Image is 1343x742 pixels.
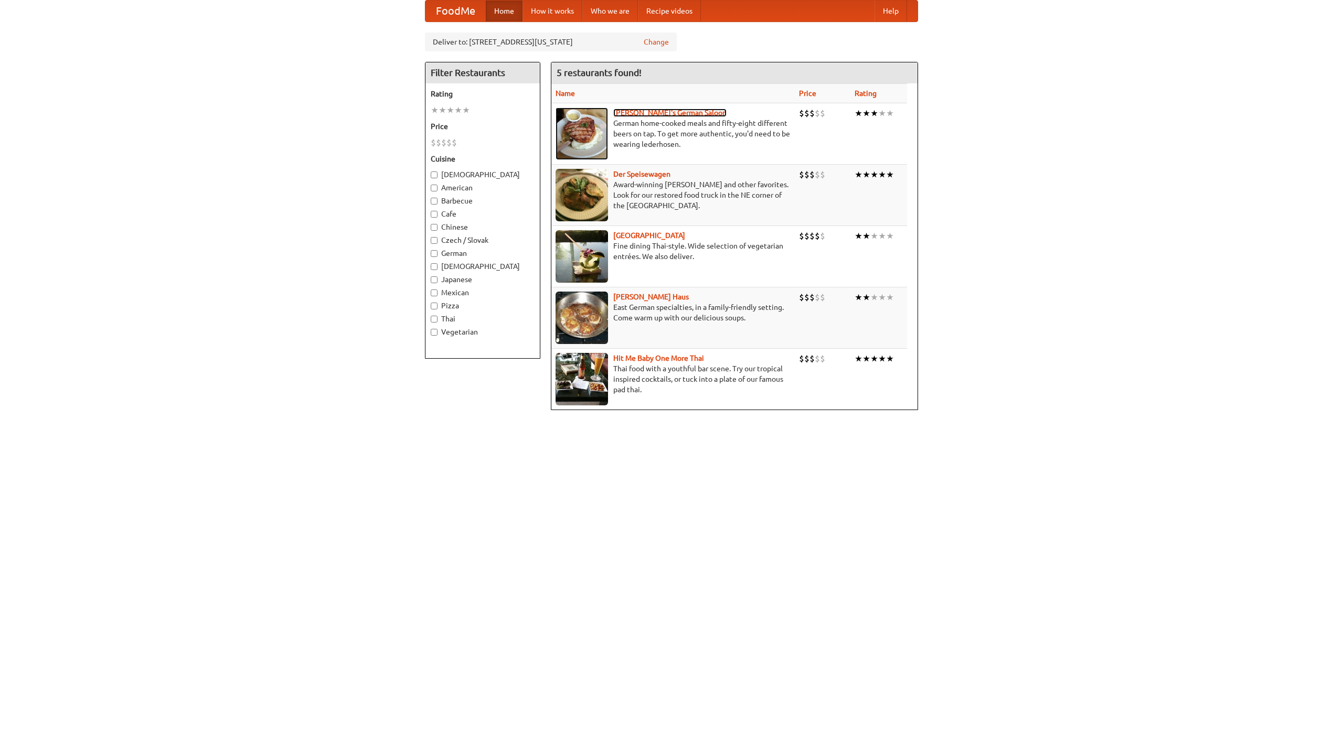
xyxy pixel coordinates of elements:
li: ★ [855,169,862,180]
a: Der Speisewagen [613,170,670,178]
li: ★ [862,292,870,303]
li: $ [820,230,825,242]
a: Recipe videos [638,1,701,21]
a: Rating [855,89,877,98]
li: $ [446,137,452,148]
li: ★ [862,230,870,242]
li: ★ [878,230,886,242]
li: $ [809,169,815,180]
input: [DEMOGRAPHIC_DATA] [431,263,438,270]
li: ★ [878,107,886,119]
li: $ [815,230,820,242]
h4: Filter Restaurants [425,62,540,83]
p: Fine dining Thai-style. Wide selection of vegetarian entrées. We also deliver. [556,241,791,262]
li: $ [804,107,809,119]
a: [GEOGRAPHIC_DATA] [613,231,685,240]
li: $ [804,292,809,303]
a: Name [556,89,575,98]
li: $ [452,137,457,148]
div: Deliver to: [STREET_ADDRESS][US_STATE] [425,33,677,51]
label: Vegetarian [431,327,535,337]
a: [PERSON_NAME] Haus [613,293,689,301]
li: ★ [862,353,870,364]
input: Japanese [431,276,438,283]
li: $ [815,353,820,364]
label: American [431,182,535,193]
li: $ [815,169,820,180]
li: $ [820,169,825,180]
li: $ [441,137,446,148]
img: speisewagen.jpg [556,169,608,221]
label: [DEMOGRAPHIC_DATA] [431,261,535,272]
input: Mexican [431,289,438,296]
li: ★ [886,353,894,364]
li: ★ [878,169,886,180]
li: ★ [862,169,870,180]
li: ★ [439,104,446,116]
li: $ [809,292,815,303]
li: $ [436,137,441,148]
input: German [431,250,438,257]
li: $ [804,169,809,180]
li: ★ [862,107,870,119]
input: Barbecue [431,198,438,205]
input: American [431,185,438,191]
li: ★ [446,104,454,116]
li: $ [431,137,436,148]
a: Change [644,37,669,47]
label: Pizza [431,300,535,311]
li: $ [815,107,820,119]
li: ★ [886,230,894,242]
a: Home [486,1,523,21]
input: Czech / Slovak [431,237,438,244]
li: $ [820,292,825,303]
li: ★ [431,104,439,116]
label: Barbecue [431,196,535,206]
label: German [431,248,535,259]
li: ★ [878,292,886,303]
label: Cafe [431,209,535,219]
li: $ [809,230,815,242]
label: Czech / Slovak [431,235,535,245]
li: $ [799,230,804,242]
li: $ [809,107,815,119]
label: Chinese [431,222,535,232]
li: ★ [870,292,878,303]
label: Mexican [431,287,535,298]
a: Price [799,89,816,98]
p: Award-winning [PERSON_NAME] and other favorites. Look for our restored food truck in the NE corne... [556,179,791,211]
li: ★ [886,107,894,119]
li: ★ [855,353,862,364]
input: [DEMOGRAPHIC_DATA] [431,171,438,178]
input: Thai [431,316,438,322]
li: ★ [870,353,878,364]
p: East German specialties, in a family-friendly setting. Come warm up with our delicious soups. [556,302,791,323]
li: $ [815,292,820,303]
li: ★ [462,104,470,116]
input: Chinese [431,224,438,231]
li: ★ [870,107,878,119]
a: Hit Me Baby One More Thai [613,354,704,362]
li: ★ [886,169,894,180]
li: $ [804,353,809,364]
li: $ [799,292,804,303]
li: ★ [886,292,894,303]
li: $ [799,169,804,180]
input: Pizza [431,303,438,309]
li: $ [799,353,804,364]
img: satay.jpg [556,230,608,283]
h5: Price [431,121,535,132]
li: $ [809,353,815,364]
img: esthers.jpg [556,107,608,160]
h5: Rating [431,89,535,99]
ng-pluralize: 5 restaurants found! [557,68,642,78]
li: ★ [878,353,886,364]
input: Cafe [431,211,438,218]
li: $ [799,107,804,119]
a: [PERSON_NAME]'s German Saloon [613,109,727,117]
